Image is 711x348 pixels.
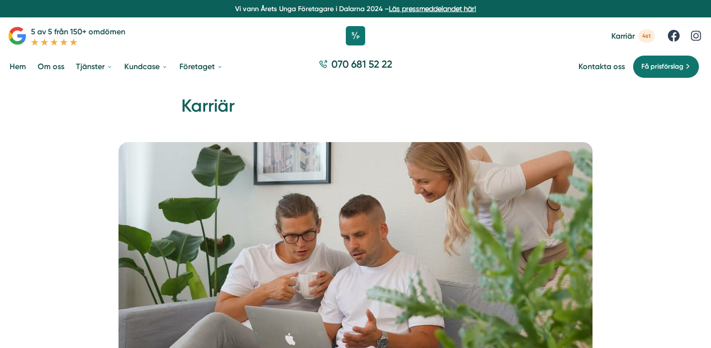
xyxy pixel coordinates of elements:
[578,62,625,71] a: Kontakta oss
[74,54,115,79] a: Tjänster
[331,57,392,71] span: 070 681 52 22
[641,61,683,72] span: Få prisförslag
[31,26,125,38] p: 5 av 5 från 150+ omdömen
[36,54,66,79] a: Om oss
[122,54,170,79] a: Kundcase
[389,5,476,13] a: Läs pressmeddelandet här!
[611,31,635,41] span: Karriär
[178,54,225,79] a: Företaget
[638,29,655,43] span: 4st
[633,55,699,78] a: Få prisförslag
[315,57,396,76] a: 070 681 52 22
[4,4,707,14] p: Vi vann Årets Unga Företagare i Dalarna 2024 –
[8,54,28,79] a: Hem
[181,94,530,126] h1: Karriär
[611,29,655,43] a: Karriär 4st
